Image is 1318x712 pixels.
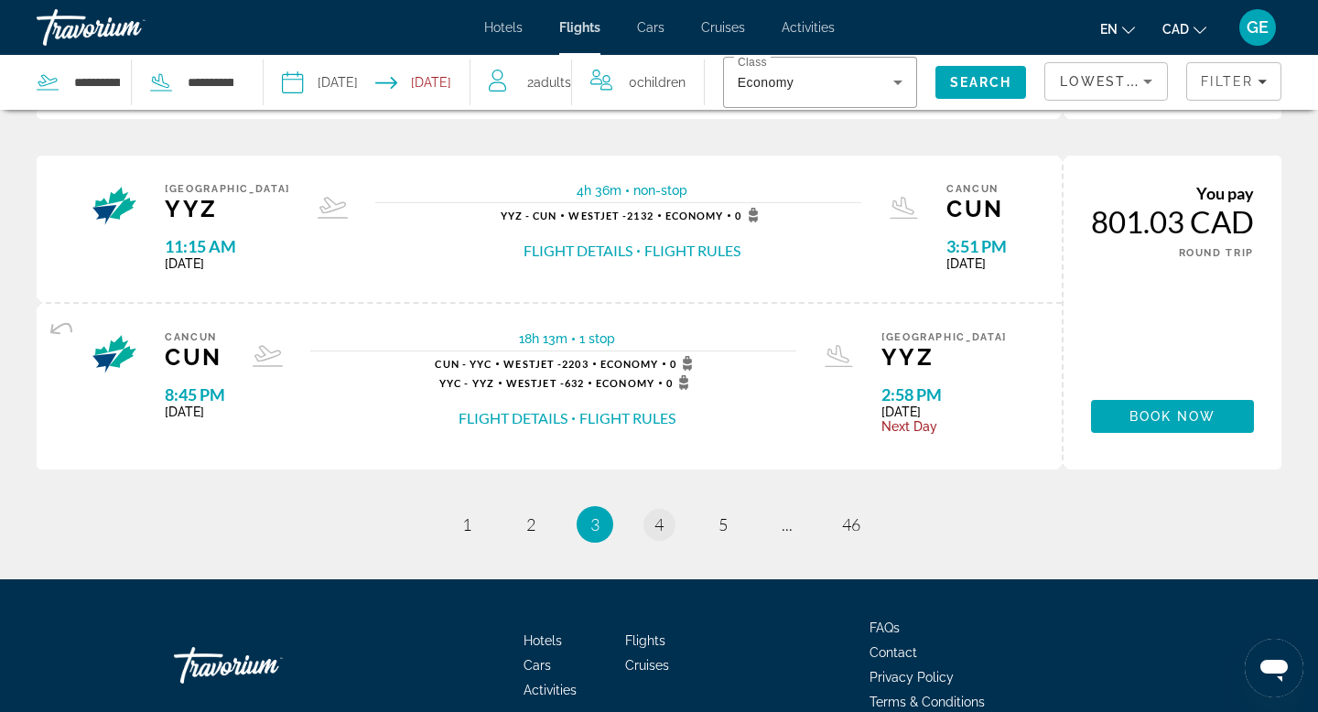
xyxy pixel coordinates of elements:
span: Economy [596,377,654,389]
a: Cruises [701,20,745,35]
span: Activities [782,20,835,35]
iframe: Button to launch messaging window [1245,639,1303,697]
span: 18h 13m [519,331,567,346]
a: Privacy Policy [870,670,954,685]
span: [DATE] [881,405,1007,419]
span: 3:51 PM [946,236,1007,256]
span: Children [637,75,686,90]
span: en [1100,22,1118,37]
a: Hotels [484,20,523,35]
span: 0 [735,208,763,222]
button: Flight Rules [579,408,675,428]
span: [DATE] [165,256,290,271]
span: 0 [670,356,698,371]
a: Flights [625,633,665,648]
mat-label: Class [738,57,767,69]
div: 801.03 CAD [1091,203,1254,240]
span: [GEOGRAPHIC_DATA] [165,183,290,195]
span: YYZ [165,195,290,222]
span: 632 [506,377,584,389]
span: ... [782,514,793,534]
span: Economy [738,75,794,90]
a: Go Home [174,638,357,693]
span: Lowest Price [1060,74,1177,89]
span: 8:45 PM [165,384,225,405]
span: CUN [946,195,1007,222]
a: Travorium [37,4,220,51]
button: Travelers: 2 adults, 0 children [470,55,704,110]
span: CAD [1162,22,1189,37]
span: YYZ - CUN [501,210,557,221]
button: Select return date [375,55,451,110]
a: Flights [559,20,600,35]
button: Search [935,66,1027,99]
span: 2203 [503,358,588,370]
button: Change language [1100,16,1135,42]
mat-select: Sort by [1060,70,1152,92]
button: User Menu [1234,8,1281,47]
span: Search [950,75,1012,90]
nav: Pagination [37,506,1281,543]
span: non-stop [633,183,687,198]
span: Next Day [881,419,1007,434]
span: 3 [590,514,600,534]
a: Hotels [524,633,562,648]
button: Book now [1091,400,1254,433]
span: 2132 [568,210,653,221]
span: YYZ [881,343,1007,371]
span: Economy [665,210,724,221]
span: Cancun [946,183,1007,195]
button: Flight Rules [644,241,740,261]
a: Terms & Conditions [870,695,985,709]
a: Cars [524,658,551,673]
span: [DATE] [946,256,1007,271]
span: Adults [534,75,571,90]
div: You pay [1091,183,1254,203]
a: FAQs [870,620,900,635]
span: YYC - YYZ [439,377,494,389]
button: Select depart date [282,55,358,110]
span: Economy [600,358,659,370]
span: Book now [1129,409,1216,424]
span: CUN - YYC [435,358,492,370]
span: [GEOGRAPHIC_DATA] [881,331,1007,343]
span: 2 [526,514,535,534]
span: Cancun [165,331,225,343]
span: 2 [527,70,571,95]
img: Airline logo [92,331,137,377]
span: GE [1247,18,1269,37]
span: 4h 36m [577,183,621,198]
span: 4 [654,514,664,534]
span: [DATE] [165,405,225,419]
a: Activities [524,683,577,697]
span: 5 [718,514,728,534]
span: 0 [629,70,686,95]
span: 1 [462,514,471,534]
a: Cruises [625,658,669,673]
a: Cars [637,20,664,35]
button: Change currency [1162,16,1206,42]
span: CUN [165,343,225,371]
span: ROUND TRIP [1179,247,1255,259]
span: 2:58 PM [881,384,1007,405]
span: 1 stop [579,331,615,346]
span: 11:15 AM [165,236,290,256]
span: WestJet - [506,377,565,389]
span: WestJet - [503,358,562,370]
span: 0 [666,375,695,390]
a: Contact [870,645,917,660]
img: Airline logo [92,183,137,229]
